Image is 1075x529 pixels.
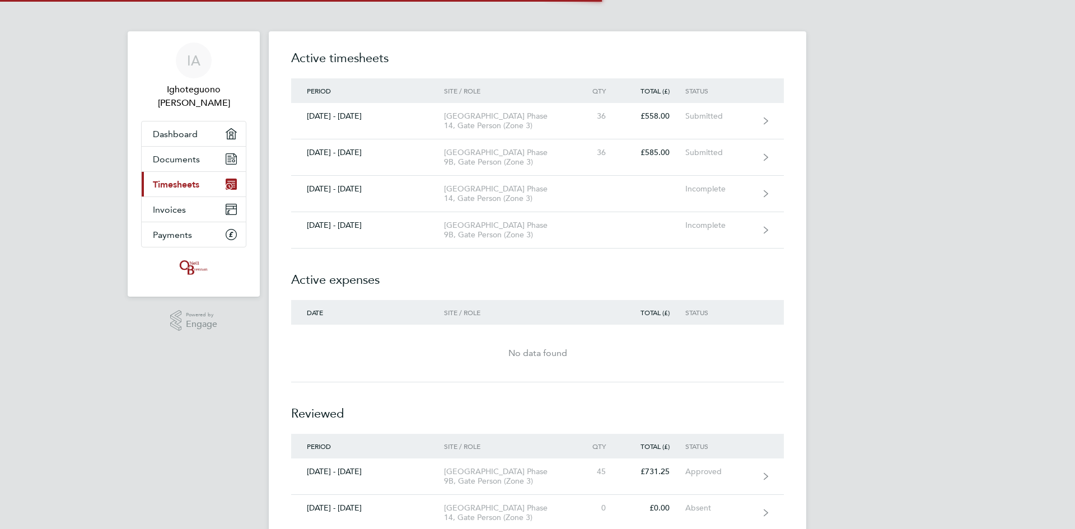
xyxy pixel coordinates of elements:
div: [DATE] - [DATE] [291,221,444,230]
a: Invoices [142,197,246,222]
div: [DATE] - [DATE] [291,467,444,476]
a: Powered byEngage [170,310,218,331]
img: oneillandbrennan-logo-retina.png [177,259,210,277]
a: Documents [142,147,246,171]
div: 45 [572,467,621,476]
div: [DATE] - [DATE] [291,503,444,513]
div: [GEOGRAPHIC_DATA] Phase 14, Gate Person (Zone 3) [444,503,572,522]
div: 36 [572,148,621,157]
a: Go to home page [141,259,246,277]
div: Status [685,87,754,95]
div: Qty [572,87,621,95]
div: Incomplete [685,184,754,194]
span: Timesheets [153,179,199,190]
span: Documents [153,154,200,165]
h2: Active timesheets [291,49,784,78]
div: Submitted [685,111,754,121]
div: 0 [572,503,621,513]
div: Status [685,308,754,316]
div: Site / Role [444,87,572,95]
div: [GEOGRAPHIC_DATA] Phase 9B, Gate Person (Zone 3) [444,221,572,240]
a: Payments [142,222,246,247]
div: [GEOGRAPHIC_DATA] Phase 14, Gate Person (Zone 3) [444,111,572,130]
a: IAIghoteguono [PERSON_NAME] [141,43,246,110]
a: [DATE] - [DATE][GEOGRAPHIC_DATA] Phase 9B, Gate Person (Zone 3)36£585.00Submitted [291,139,784,176]
span: Dashboard [153,129,198,139]
div: £0.00 [621,503,685,513]
div: £731.25 [621,467,685,476]
span: IA [187,53,200,68]
div: Status [685,442,754,450]
div: 36 [572,111,621,121]
span: Invoices [153,204,186,215]
a: [DATE] - [DATE][GEOGRAPHIC_DATA] Phase 14, Gate Person (Zone 3)Incomplete [291,176,784,212]
div: Submitted [685,148,754,157]
span: Ighoteguono Henry Abokitia [141,83,246,110]
div: [DATE] - [DATE] [291,184,444,194]
span: Engage [186,320,217,329]
div: Absent [685,503,754,513]
div: Site / Role [444,308,572,316]
div: [DATE] - [DATE] [291,111,444,121]
div: No data found [291,347,784,360]
div: [GEOGRAPHIC_DATA] Phase 14, Gate Person (Zone 3) [444,184,572,203]
nav: Main navigation [128,31,260,297]
div: £585.00 [621,148,685,157]
div: Qty [572,442,621,450]
a: Timesheets [142,172,246,196]
div: Incomplete [685,221,754,230]
a: Dashboard [142,121,246,146]
h2: Reviewed [291,382,784,434]
div: [DATE] - [DATE] [291,148,444,157]
a: [DATE] - [DATE][GEOGRAPHIC_DATA] Phase 9B, Gate Person (Zone 3)45£731.25Approved [291,458,784,495]
span: Payments [153,230,192,240]
div: [GEOGRAPHIC_DATA] Phase 9B, Gate Person (Zone 3) [444,148,572,167]
a: [DATE] - [DATE][GEOGRAPHIC_DATA] Phase 14, Gate Person (Zone 3)36£558.00Submitted [291,103,784,139]
div: [GEOGRAPHIC_DATA] Phase 9B, Gate Person (Zone 3) [444,467,572,486]
div: Date [291,308,444,316]
span: Period [307,442,331,451]
span: Period [307,86,331,95]
a: [DATE] - [DATE][GEOGRAPHIC_DATA] Phase 9B, Gate Person (Zone 3)Incomplete [291,212,784,249]
div: Site / Role [444,442,572,450]
div: Total (£) [621,87,685,95]
div: Total (£) [621,308,685,316]
div: Approved [685,467,754,476]
span: Powered by [186,310,217,320]
div: Total (£) [621,442,685,450]
h2: Active expenses [291,249,784,300]
div: £558.00 [621,111,685,121]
